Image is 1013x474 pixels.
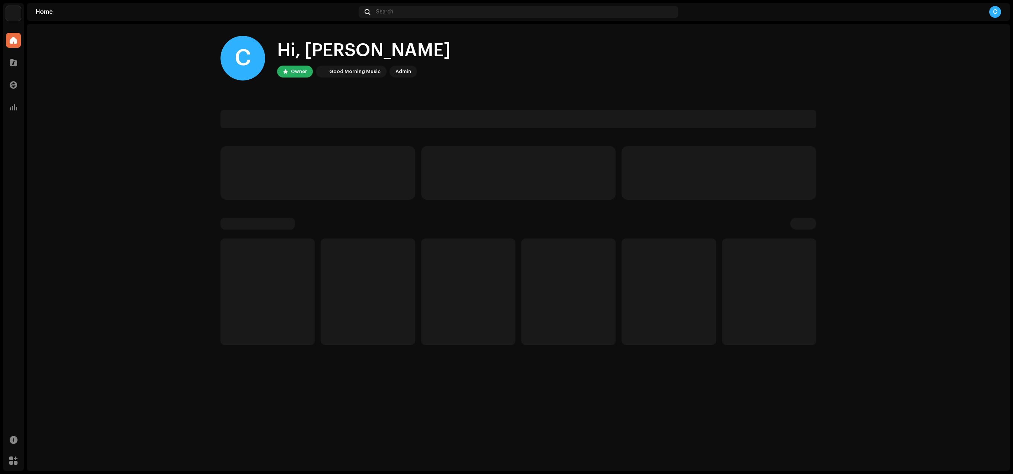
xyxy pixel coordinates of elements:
div: Owner [291,67,307,76]
div: Good Morning Music [329,67,381,76]
div: C [989,6,1001,18]
div: C [220,36,265,80]
img: 4d355f5d-9311-46a2-b30d-525bdb8252bf [6,6,21,21]
div: Admin [396,67,411,76]
img: 4d355f5d-9311-46a2-b30d-525bdb8252bf [317,67,326,76]
div: Home [36,9,356,15]
span: Search [376,9,393,15]
div: Hi, [PERSON_NAME] [277,39,451,63]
